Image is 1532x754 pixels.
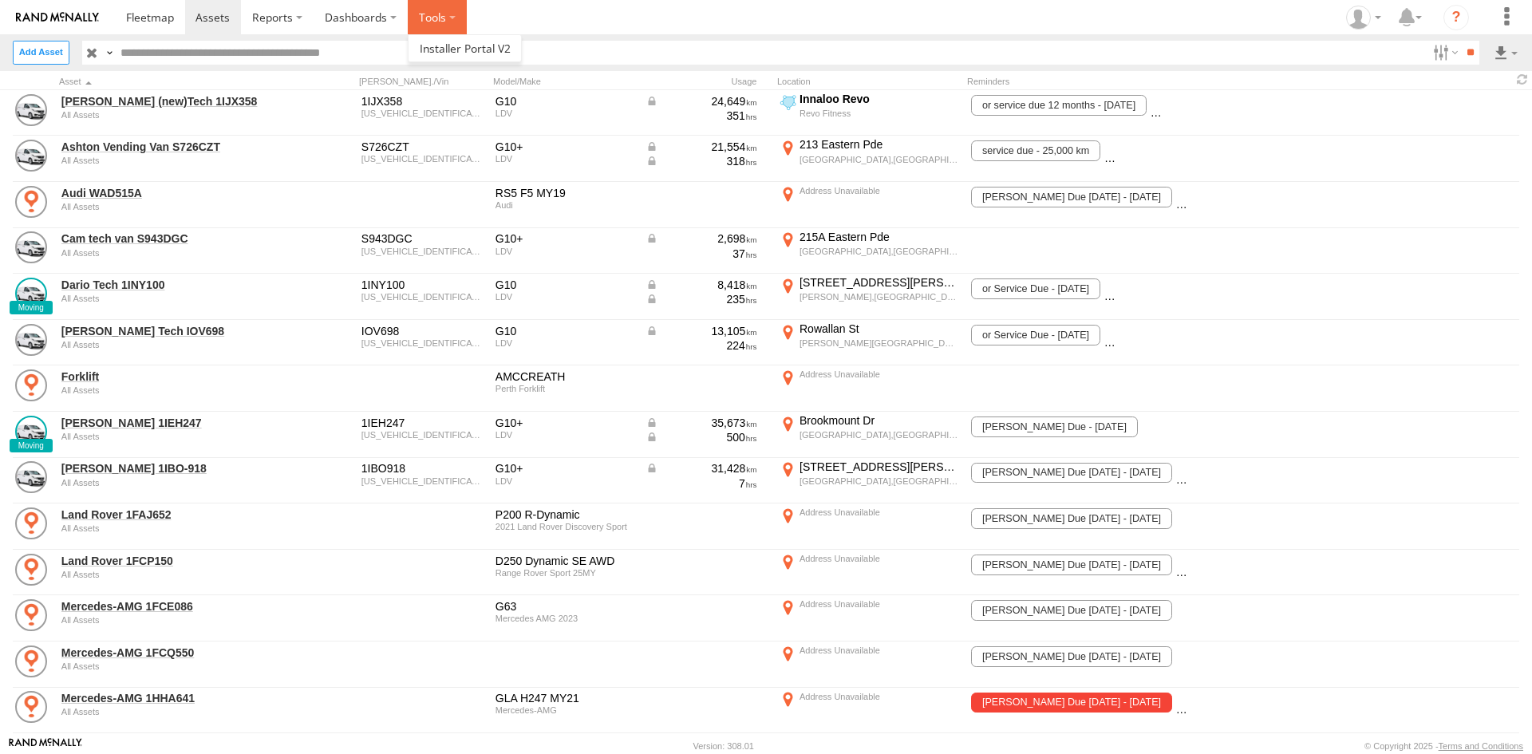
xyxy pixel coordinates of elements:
[777,76,961,87] div: Location
[646,140,757,154] div: Data from Vehicle CANbus
[61,645,280,660] a: Mercedes-AMG 1FCQ550
[61,231,280,246] a: Cam tech van S943DGC
[800,275,958,290] div: [STREET_ADDRESS][PERSON_NAME]
[496,384,634,393] div: Perth Forklift
[61,278,280,292] a: Dario Tech 1INY100
[361,338,484,348] div: LSKG4GL1XSA063890
[61,385,280,395] div: undefined
[361,461,484,476] div: 1IBO918
[777,322,961,365] label: Click to View Current Location
[971,693,1171,713] span: Rego Due 14/04/2025 - 15/04/2025
[1104,325,1237,345] span: Service Due - 22,000 km
[496,461,634,476] div: G10+
[61,570,280,579] div: undefined
[361,94,484,109] div: 1IJX358
[102,41,115,64] label: Search Query
[61,156,280,165] div: undefined
[971,600,1171,621] span: Rego Due 26/06/2026 - 26/06/2026
[693,741,754,751] div: Version: 308.01
[643,76,771,87] div: Usage
[800,108,958,119] div: Revo Fitness
[496,247,634,256] div: LDV
[777,92,961,135] label: Click to View Current Location
[971,555,1171,575] span: Rego Due 11/12/2025 - 11/12/2025
[971,416,1137,437] span: Rego Due - 18/03/2026
[359,76,487,87] div: [PERSON_NAME]./Vin
[777,689,961,732] label: Click to View Current Location
[15,599,47,631] a: View Asset Details
[15,554,47,586] a: View Asset Details
[967,76,1222,87] div: Reminders
[61,416,280,430] a: [PERSON_NAME] 1IEH247
[646,247,757,261] div: 37
[61,186,280,200] a: Audi WAD515A
[496,476,634,486] div: LDV
[800,338,958,349] div: [PERSON_NAME][GEOGRAPHIC_DATA],[GEOGRAPHIC_DATA]
[59,76,282,87] div: Click to Sort
[1427,41,1461,64] label: Search Filter Options
[15,416,47,448] a: View Asset Details
[61,599,280,614] a: Mercedes-AMG 1FCE086
[361,140,484,154] div: S726CZT
[777,505,961,548] label: Click to View Current Location
[646,476,757,491] div: 7
[15,645,47,677] a: View Asset Details
[800,735,958,749] div: 215A Eastern Pde
[61,324,280,338] a: [PERSON_NAME] Tech IOV698
[361,416,484,430] div: 1IEH247
[800,476,958,487] div: [GEOGRAPHIC_DATA],[GEOGRAPHIC_DATA]
[361,109,484,118] div: LSKG4GL15RA096211
[15,461,47,493] a: View Asset Details
[800,429,958,440] div: [GEOGRAPHIC_DATA],[GEOGRAPHIC_DATA]
[777,413,961,456] label: Click to View Current Location
[1104,278,1247,299] span: 15,000 service - 15,000 km
[496,691,634,705] div: GLA H247 MY21
[971,463,1171,484] span: Rego Due 27/11/2025 - 27/11/2025
[800,230,958,244] div: 215A Eastern Pde
[361,278,484,292] div: 1INY100
[61,110,280,120] div: undefined
[15,324,47,356] a: View Asset Details
[61,707,280,716] div: undefined
[496,599,634,614] div: G63
[496,140,634,154] div: G10+
[496,338,634,348] div: LDV
[496,554,634,568] div: D250 Dynamic SE AWD
[800,92,958,106] div: Innaloo Revo
[1513,73,1532,88] span: Refresh
[646,324,757,338] div: Data from Vehicle CANbus
[13,41,69,64] label: Create New Asset
[1364,741,1523,751] div: © Copyright 2025 -
[61,554,280,568] a: Land Rover 1FCP150
[61,691,280,705] a: Mercedes-AMG 1HHA641
[971,646,1171,667] span: Rego Due 15/05/2026 - 15/05/2026
[800,246,958,257] div: [GEOGRAPHIC_DATA],[GEOGRAPHIC_DATA]
[777,275,961,318] label: Click to View Current Location
[61,294,280,303] div: undefined
[777,230,961,273] label: Click to View Current Location
[493,76,637,87] div: Model/Make
[361,430,484,440] div: LSKG4GL16PA160835
[496,109,634,118] div: LDV
[646,416,757,430] div: Data from Vehicle CANbus
[646,461,757,476] div: Data from Vehicle CANbus
[61,461,280,476] a: [PERSON_NAME] 1IBO-918
[646,109,757,123] div: 351
[496,522,634,531] div: 2021 Land Rover Discovery Sport
[15,94,47,126] a: View Asset Details
[61,140,280,154] a: Ashton Vending Van S726CZT
[971,187,1171,207] span: Rego Due 28/11/2025 - 28/11/2025
[61,340,280,349] div: undefined
[496,292,634,302] div: LDV
[61,202,280,211] div: undefined
[800,460,958,474] div: [STREET_ADDRESS][PERSON_NAME]
[496,324,634,338] div: G10
[800,137,958,152] div: 213 Eastern Pde
[61,94,280,109] a: [PERSON_NAME] (new)Tech 1IJX358
[777,460,961,503] label: Click to View Current Location
[1439,741,1523,751] a: Terms and Conditions
[971,325,1100,345] span: or Service Due - 10/06/2026
[971,278,1100,299] span: or Service Due - 03/07/2026
[646,430,757,444] div: Data from Vehicle CANbus
[61,523,280,533] div: undefined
